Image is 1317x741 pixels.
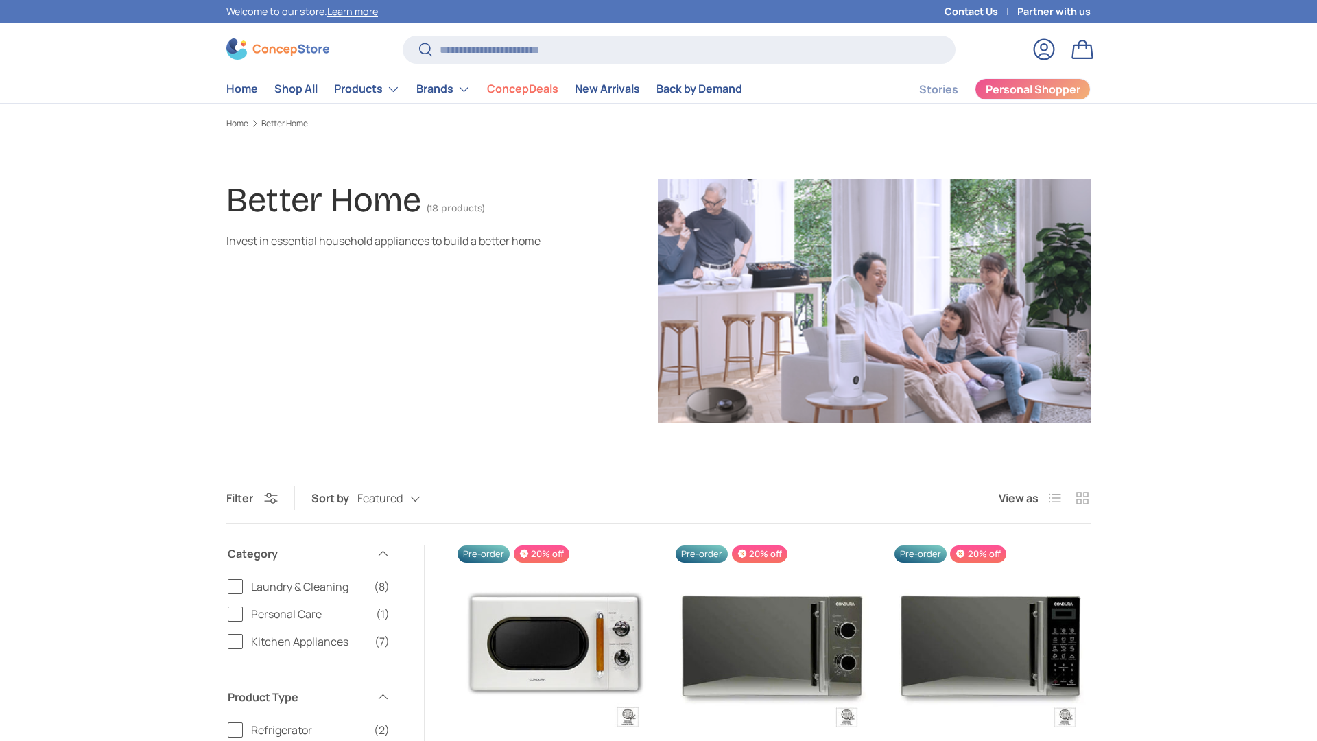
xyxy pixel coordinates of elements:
[658,179,1091,423] img: Better Home
[226,4,378,19] p: Welcome to our store.
[226,491,253,506] span: Filter
[676,545,728,563] span: Pre-order
[311,490,357,506] label: Sort by
[334,75,400,103] a: Products
[919,76,958,103] a: Stories
[514,545,569,563] span: 20% off
[226,75,742,103] nav: Primary
[274,75,318,102] a: Shop All
[226,233,582,249] div: Invest in essential household appliances to build a better home
[458,545,510,563] span: Pre-order
[374,578,390,595] span: (8)
[427,202,485,214] span: (18 products)
[226,491,278,506] button: Filter
[487,75,558,102] a: ConcepDeals
[228,672,390,722] summary: Product Type
[416,75,471,103] a: Brands
[894,545,947,563] span: Pre-order
[950,545,1006,563] span: 20% off
[226,180,421,220] h1: Better Home
[226,119,248,128] a: Home
[575,75,640,102] a: New Arrivals
[261,119,308,128] a: Better Home
[226,38,329,60] img: ConcepStore
[228,689,368,705] span: Product Type
[975,78,1091,100] a: Personal Shopper
[226,117,1091,130] nav: Breadcrumbs
[732,545,787,563] span: 20% off
[251,722,366,738] span: Refrigerator
[251,578,366,595] span: Laundry & Cleaning
[251,606,368,622] span: Personal Care
[228,529,390,578] summary: Category
[1017,4,1091,19] a: Partner with us
[945,4,1017,19] a: Contact Us
[357,486,448,510] button: Featured
[376,606,390,622] span: (1)
[986,84,1080,95] span: Personal Shopper
[375,633,390,650] span: (7)
[228,545,368,562] span: Category
[374,722,390,738] span: (2)
[251,633,366,650] span: Kitchen Appliances
[999,490,1039,506] span: View as
[226,75,258,102] a: Home
[886,75,1091,103] nav: Secondary
[408,75,479,103] summary: Brands
[326,75,408,103] summary: Products
[327,5,378,18] a: Learn more
[656,75,742,102] a: Back by Demand
[357,492,403,505] span: Featured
